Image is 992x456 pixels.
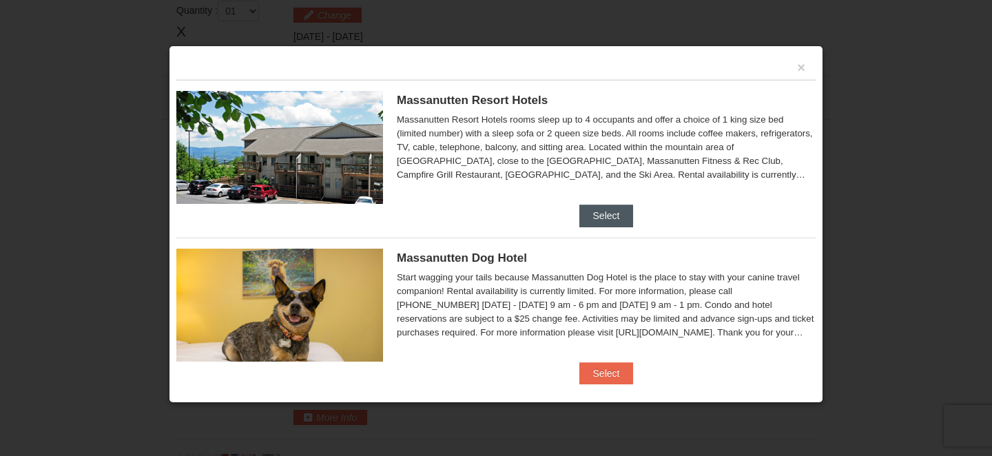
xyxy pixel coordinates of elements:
[797,61,805,74] button: ×
[579,205,634,227] button: Select
[176,249,383,362] img: 27428181-5-81c892a3.jpg
[397,271,816,340] div: Start wagging your tails because Massanutten Dog Hotel is the place to stay with your canine trav...
[579,362,634,384] button: Select
[397,113,816,182] div: Massanutten Resort Hotels rooms sleep up to 4 occupants and offer a choice of 1 king size bed (li...
[397,251,527,265] span: Massanutten Dog Hotel
[397,94,548,107] span: Massanutten Resort Hotels
[176,91,383,204] img: 19219026-1-e3b4ac8e.jpg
